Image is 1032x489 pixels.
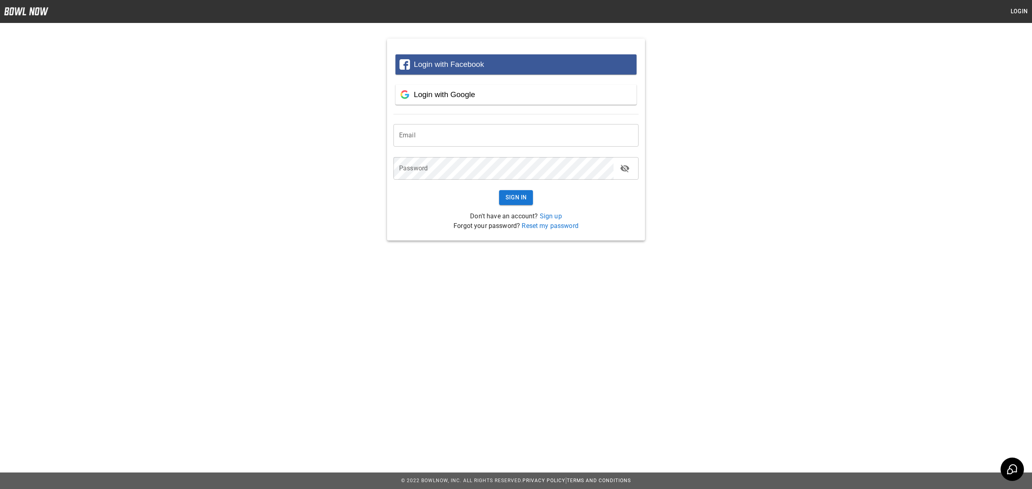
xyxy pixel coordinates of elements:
span: Login with Google [414,90,475,99]
p: Don't have an account? [393,211,639,221]
button: Login with Google [395,85,637,105]
a: Privacy Policy [522,478,565,483]
button: Login [1006,4,1032,19]
button: Login with Facebook [395,54,637,75]
span: Login with Facebook [414,60,484,68]
span: © 2022 BowlNow, Inc. All Rights Reserved. [401,478,522,483]
a: Reset my password [522,222,578,230]
a: Sign up [540,212,562,220]
a: Terms and Conditions [567,478,631,483]
button: Sign In [499,190,533,205]
img: logo [4,7,48,15]
button: toggle password visibility [617,160,633,176]
p: Forgot your password? [393,221,639,231]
